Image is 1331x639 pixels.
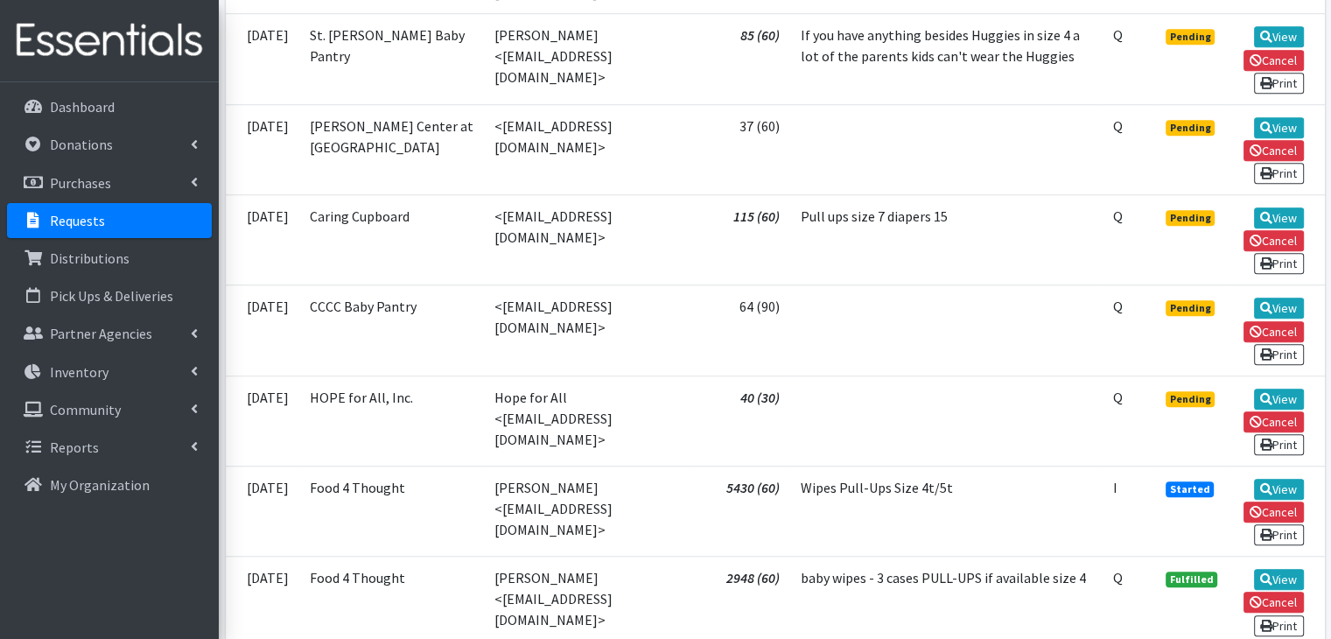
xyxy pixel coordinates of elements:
[1113,479,1117,496] abbr: Individual
[790,14,1102,104] td: If you have anything besides Huggies in size 4 a lot of the parents kids can't wear the Huggies
[1254,434,1304,455] a: Print
[299,194,485,284] td: Caring Cupboard
[299,466,485,556] td: Food 4 Thought
[695,466,790,556] td: 5430 (60)
[1254,615,1304,636] a: Print
[1166,300,1215,316] span: Pending
[1254,479,1304,500] a: View
[790,466,1102,556] td: Wipes Pull-Ups Size 4t/5t
[7,316,212,351] a: Partner Agencies
[1113,389,1123,406] abbr: Quantity
[299,285,485,376] td: CCCC Baby Pantry
[7,165,212,200] a: Purchases
[50,98,115,116] p: Dashboard
[226,104,299,194] td: [DATE]
[1254,163,1304,184] a: Print
[484,104,695,194] td: <[EMAIL_ADDRESS][DOMAIN_NAME]>
[7,11,212,70] img: HumanEssentials
[50,212,105,229] p: Requests
[1166,120,1215,136] span: Pending
[50,363,109,381] p: Inventory
[226,466,299,556] td: [DATE]
[7,89,212,124] a: Dashboard
[695,14,790,104] td: 85 (60)
[484,376,695,466] td: Hope for All <[EMAIL_ADDRESS][DOMAIN_NAME]>
[299,376,485,466] td: HOPE for All, Inc.
[695,194,790,284] td: 115 (60)
[484,285,695,376] td: <[EMAIL_ADDRESS][DOMAIN_NAME]>
[1254,389,1304,410] a: View
[484,194,695,284] td: <[EMAIL_ADDRESS][DOMAIN_NAME]>
[7,203,212,238] a: Requests
[226,194,299,284] td: [DATE]
[226,285,299,376] td: [DATE]
[1254,344,1304,365] a: Print
[1243,321,1304,342] a: Cancel
[299,104,485,194] td: [PERSON_NAME] Center at [GEOGRAPHIC_DATA]
[50,287,173,305] p: Pick Ups & Deliveries
[7,241,212,276] a: Distributions
[1254,524,1304,545] a: Print
[299,14,485,104] td: St. [PERSON_NAME] Baby Pantry
[7,467,212,502] a: My Organization
[1166,210,1215,226] span: Pending
[790,194,1102,284] td: Pull ups size 7 diapers 15
[50,439,99,456] p: Reports
[1166,391,1215,407] span: Pending
[7,355,212,390] a: Inventory
[1243,411,1304,432] a: Cancel
[1254,73,1304,94] a: Print
[50,476,150,494] p: My Organization
[1254,253,1304,274] a: Print
[1254,117,1304,138] a: View
[1113,207,1123,225] abbr: Quantity
[1243,592,1304,613] a: Cancel
[695,376,790,466] td: 40 (30)
[50,174,111,192] p: Purchases
[7,392,212,427] a: Community
[50,325,152,342] p: Partner Agencies
[1113,26,1123,44] abbr: Quantity
[1243,50,1304,71] a: Cancel
[1254,26,1304,47] a: View
[1243,502,1304,523] a: Cancel
[695,104,790,194] td: 37 (60)
[1166,29,1215,45] span: Pending
[1113,298,1123,315] abbr: Quantity
[484,14,695,104] td: [PERSON_NAME] <[EMAIL_ADDRESS][DOMAIN_NAME]>
[7,278,212,313] a: Pick Ups & Deliveries
[50,136,113,153] p: Donations
[50,401,121,418] p: Community
[1254,207,1304,228] a: View
[1113,117,1123,135] abbr: Quantity
[7,127,212,162] a: Donations
[1166,481,1215,497] span: Started
[1166,572,1218,587] span: Fulfilled
[226,14,299,104] td: [DATE]
[1254,298,1304,319] a: View
[484,466,695,556] td: [PERSON_NAME] <[EMAIL_ADDRESS][DOMAIN_NAME]>
[1113,569,1123,586] abbr: Quantity
[50,249,130,267] p: Distributions
[1254,569,1304,590] a: View
[695,285,790,376] td: 64 (90)
[1243,140,1304,161] a: Cancel
[226,376,299,466] td: [DATE]
[7,430,212,465] a: Reports
[1243,230,1304,251] a: Cancel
